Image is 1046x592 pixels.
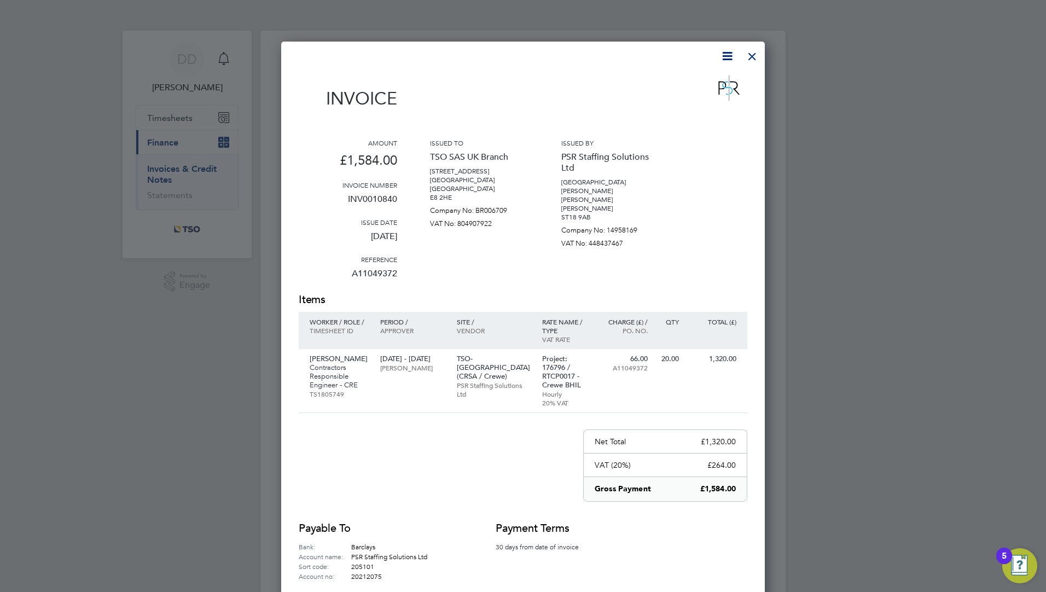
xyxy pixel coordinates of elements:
[561,195,660,204] p: [PERSON_NAME]
[299,521,463,536] h2: Payable to
[299,292,747,307] h2: Items
[310,390,369,398] p: TS1805749
[457,355,531,381] p: TSO-[GEOGRAPHIC_DATA] (CRSA / Crewe)
[600,317,648,326] p: Charge (£) /
[310,317,369,326] p: Worker / Role /
[299,264,397,292] p: A11049372
[600,326,648,335] p: Po. No.
[595,484,651,495] p: Gross Payment
[561,138,660,147] h3: Issued by
[659,317,679,326] p: QTY
[299,147,397,181] p: £1,584.00
[659,355,679,363] p: 20.00
[351,572,382,581] span: 20212075
[700,484,736,495] p: £1,584.00
[430,138,528,147] h3: Issued to
[299,189,397,218] p: INV0010840
[595,437,626,446] p: Net Total
[542,390,590,398] p: Hourly
[457,326,531,335] p: Vendor
[299,218,397,227] h3: Issue date
[299,181,397,189] h3: Invoice number
[561,235,660,248] p: VAT No: 448437467
[561,222,660,235] p: Company No: 14958169
[496,521,594,536] h2: Payment terms
[299,138,397,147] h3: Amount
[380,317,445,326] p: Period /
[310,326,369,335] p: Timesheet ID
[496,542,594,552] p: 30 days from date of invoice
[351,542,375,551] span: Barclays
[701,437,736,446] p: £1,320.00
[430,193,528,202] p: E8 2HE
[457,381,531,398] p: PSR Staffing Solutions Ltd
[595,460,631,470] p: VAT (20%)
[299,552,351,561] label: Account name:
[351,562,374,571] span: 205101
[600,363,648,372] p: A11049372
[561,204,660,213] p: [PERSON_NAME]
[430,147,528,167] p: TSO SAS UK Branch
[707,460,736,470] p: £264.00
[299,88,397,109] h1: Invoice
[351,552,427,561] span: PSR Staffing Solutions Ltd
[299,561,351,571] label: Sort code:
[561,213,660,222] p: ST18 9AB
[1002,548,1037,583] button: Open Resource Center, 5 new notifications
[310,355,369,363] p: [PERSON_NAME]
[299,255,397,264] h3: Reference
[299,227,397,255] p: [DATE]
[299,571,351,581] label: Account no:
[690,317,736,326] p: Total (£)
[380,326,445,335] p: Approver
[430,202,528,215] p: Company No: BR006709
[299,542,351,552] label: Bank:
[690,355,736,363] p: 1,320.00
[380,355,445,363] p: [DATE] - [DATE]
[430,215,528,228] p: VAT No: 804907922
[430,184,528,193] p: [GEOGRAPHIC_DATA]
[600,355,648,363] p: 66.00
[430,176,528,184] p: [GEOGRAPHIC_DATA]
[380,363,445,372] p: [PERSON_NAME]
[310,363,369,390] p: Contractors Responsible Engineer - CRE
[561,147,660,178] p: PSR Staffing Solutions Ltd
[542,317,590,335] p: Rate name / type
[542,355,590,390] p: Project: 176796 / RTCP0017 - Crewe BHIL
[430,167,528,176] p: [STREET_ADDRESS]
[457,317,531,326] p: Site /
[561,178,660,195] p: [GEOGRAPHIC_DATA][PERSON_NAME]
[711,72,747,105] img: psrsolutions-logo-remittance.png
[1002,556,1007,570] div: 5
[542,335,590,344] p: VAT rate
[542,398,590,407] p: 20% VAT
